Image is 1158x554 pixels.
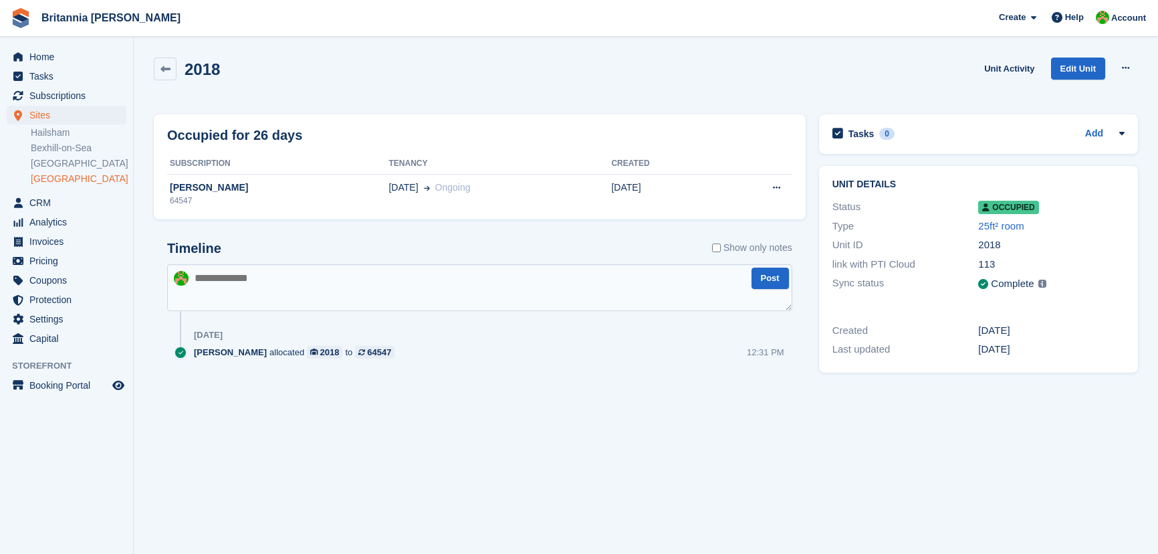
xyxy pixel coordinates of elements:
[29,252,110,270] span: Pricing
[832,323,979,339] div: Created
[747,346,784,359] div: 12:31 PM
[712,241,792,255] label: Show only notes
[1111,11,1146,25] span: Account
[978,323,1125,339] div: [DATE]
[978,201,1038,214] span: Occupied
[978,257,1125,272] div: 113
[978,238,1125,253] div: 2018
[978,220,1024,232] a: 25ft² room
[991,276,1034,292] div: Complete
[31,157,126,170] a: [GEOGRAPHIC_DATA]
[29,376,110,395] span: Booking Portal
[194,346,401,359] div: allocated to
[611,174,715,214] td: [DATE]
[7,48,126,66] a: menu
[29,329,110,348] span: Capital
[167,125,302,145] h2: Occupied for 26 days
[174,271,189,286] img: Wendy Thorp
[1038,280,1046,288] img: icon-info-grey-7440780725fd019a000dd9b08b2336e03edf1995a4989e88bcd33f0948082b44.svg
[355,346,394,359] a: 64547
[7,329,126,348] a: menu
[832,199,979,215] div: Status
[29,310,110,329] span: Settings
[31,126,126,139] a: Hailsham
[194,346,267,359] span: [PERSON_NAME]
[388,181,418,195] span: [DATE]
[29,232,110,251] span: Invoices
[307,346,342,359] a: 2018
[29,271,110,290] span: Coupons
[7,193,126,212] a: menu
[7,310,126,329] a: menu
[712,241,721,255] input: Show only notes
[29,290,110,309] span: Protection
[435,182,471,193] span: Ongoing
[999,11,1026,24] span: Create
[751,268,789,290] button: Post
[29,67,110,86] span: Tasks
[979,58,1040,80] a: Unit Activity
[29,86,110,105] span: Subscriptions
[7,271,126,290] a: menu
[1096,11,1109,24] img: Wendy Thorp
[832,257,979,272] div: link with PTI Cloud
[29,48,110,66] span: Home
[167,153,388,175] th: Subscription
[7,67,126,86] a: menu
[29,106,110,124] span: Sites
[167,195,388,207] div: 64547
[31,142,126,155] a: Bexhill-on-Sea
[832,238,979,253] div: Unit ID
[832,342,979,357] div: Last updated
[832,276,979,292] div: Sync status
[367,346,391,359] div: 64547
[832,179,1125,190] h2: Unit details
[1051,58,1105,80] a: Edit Unit
[29,213,110,232] span: Analytics
[978,342,1125,357] div: [DATE]
[7,213,126,232] a: menu
[167,181,388,195] div: [PERSON_NAME]
[36,7,186,29] a: Britannia [PERSON_NAME]
[194,330,223,341] div: [DATE]
[1065,11,1084,24] span: Help
[110,377,126,393] a: Preview store
[388,153,611,175] th: Tenancy
[7,86,126,105] a: menu
[7,232,126,251] a: menu
[320,346,340,359] div: 2018
[29,193,110,212] span: CRM
[7,252,126,270] a: menu
[7,376,126,395] a: menu
[848,128,875,140] h2: Tasks
[879,128,895,140] div: 0
[185,60,220,78] h2: 2018
[31,173,126,185] a: [GEOGRAPHIC_DATA]
[7,290,126,309] a: menu
[832,219,979,234] div: Type
[7,106,126,124] a: menu
[11,8,31,28] img: stora-icon-8386f47178a22dfd0bd8f6a31ec36ba5ce8667c1dd55bd0f319d3a0aa187defe.svg
[12,359,133,373] span: Storefront
[611,153,715,175] th: Created
[167,241,221,256] h2: Timeline
[1085,126,1103,142] a: Add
